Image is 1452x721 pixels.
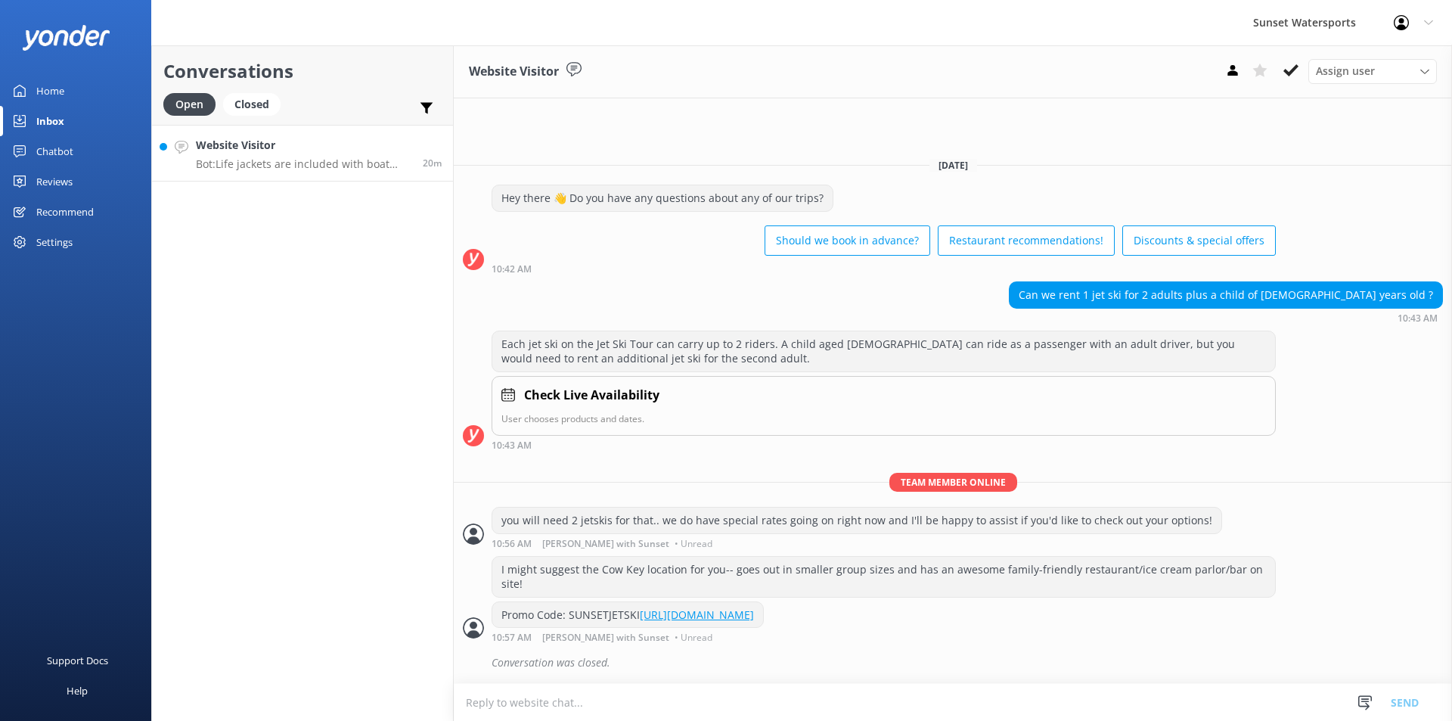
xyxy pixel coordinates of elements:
[1009,312,1443,323] div: 09:43am 12-Aug-2025 (UTC -05:00) America/Cancun
[492,538,1222,549] div: 09:56am 12-Aug-2025 (UTC -05:00) America/Cancun
[492,632,764,642] div: 09:57am 12-Aug-2025 (UTC -05:00) America/Cancun
[542,539,669,549] span: [PERSON_NAME] with Sunset
[223,95,288,112] a: Closed
[423,157,442,169] span: 11:20am 12-Aug-2025 (UTC -05:00) America/Cancun
[36,106,64,136] div: Inbox
[675,539,712,549] span: • Unread
[492,650,1443,676] div: Conversation was closed.
[463,650,1443,676] div: 2025-08-12T16:08:38.269
[1398,314,1438,323] strong: 10:43 AM
[36,227,73,257] div: Settings
[492,633,532,642] strong: 10:57 AM
[542,633,669,642] span: [PERSON_NAME] with Sunset
[524,386,659,406] h4: Check Live Availability
[1122,225,1276,256] button: Discounts & special offers
[67,676,88,706] div: Help
[36,136,73,166] div: Chatbot
[223,93,281,116] div: Closed
[492,441,532,450] strong: 10:43 AM
[492,539,532,549] strong: 10:56 AM
[501,412,1266,426] p: User chooses products and dates.
[938,225,1115,256] button: Restaurant recommendations!
[47,645,108,676] div: Support Docs
[640,608,754,622] a: [URL][DOMAIN_NAME]
[196,137,411,154] h4: Website Visitor
[163,95,223,112] a: Open
[36,76,64,106] div: Home
[492,602,763,628] div: Promo Code: SUNSETJETSKI
[492,440,1276,450] div: 09:43am 12-Aug-2025 (UTC -05:00) America/Cancun
[23,25,110,50] img: yonder-white-logo.png
[492,265,532,274] strong: 10:42 AM
[675,633,712,642] span: • Unread
[163,57,442,85] h2: Conversations
[196,157,411,171] p: Bot: Life jackets are included with boat rentals, but you are welcome to bring your own if you pr...
[492,331,1275,371] div: Each jet ski on the Jet Ski Tour can carry up to 2 riders. A child aged [DEMOGRAPHIC_DATA] can ri...
[765,225,930,256] button: Should we book in advance?
[163,93,216,116] div: Open
[492,185,833,211] div: Hey there 👋 Do you have any questions about any of our trips?
[1316,63,1375,79] span: Assign user
[889,473,1017,492] span: Team member online
[36,197,94,227] div: Recommend
[492,508,1221,533] div: you will need 2 jetskis for that.. we do have special rates going on right now and I'll be happy ...
[1308,59,1437,83] div: Assign User
[492,557,1275,597] div: I might suggest the Cow Key location for you-- goes out in smaller group sizes and has an awesome...
[36,166,73,197] div: Reviews
[492,263,1276,274] div: 09:42am 12-Aug-2025 (UTC -05:00) America/Cancun
[1010,282,1442,308] div: Can we rent 1 jet ski for 2 adults plus a child of [DEMOGRAPHIC_DATA] years old ?
[152,125,453,182] a: Website VisitorBot:Life jackets are included with boat rentals, but you are welcome to bring your...
[469,62,559,82] h3: Website Visitor
[929,159,977,172] span: [DATE]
